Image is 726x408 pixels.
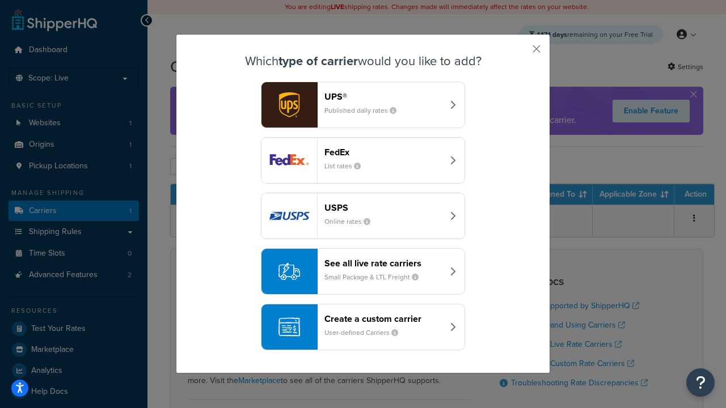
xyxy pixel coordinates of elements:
h3: Which would you like to add? [205,54,521,68]
button: fedEx logoFedExList rates [261,137,465,184]
header: FedEx [324,147,443,158]
img: icon-carrier-liverate-becf4550.svg [278,261,300,282]
strong: type of carrier [278,52,358,70]
header: Create a custom carrier [324,313,443,324]
img: fedEx logo [261,138,317,183]
header: UPS® [324,91,443,102]
button: Open Resource Center [686,368,715,397]
small: Online rates [324,216,379,227]
small: List rates [324,161,370,171]
button: ups logoUPS®Published daily rates [261,82,465,128]
header: USPS [324,202,443,213]
img: ups logo [261,82,317,127]
small: User-defined Carriers [324,328,407,338]
header: See all live rate carriers [324,258,443,269]
button: usps logoUSPSOnline rates [261,193,465,239]
small: Small Package & LTL Freight [324,272,428,282]
small: Published daily rates [324,105,406,116]
img: usps logo [261,193,317,239]
img: icon-carrier-custom-c93b8a24.svg [278,316,300,338]
button: See all live rate carriersSmall Package & LTL Freight [261,248,465,295]
button: Create a custom carrierUser-defined Carriers [261,304,465,350]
